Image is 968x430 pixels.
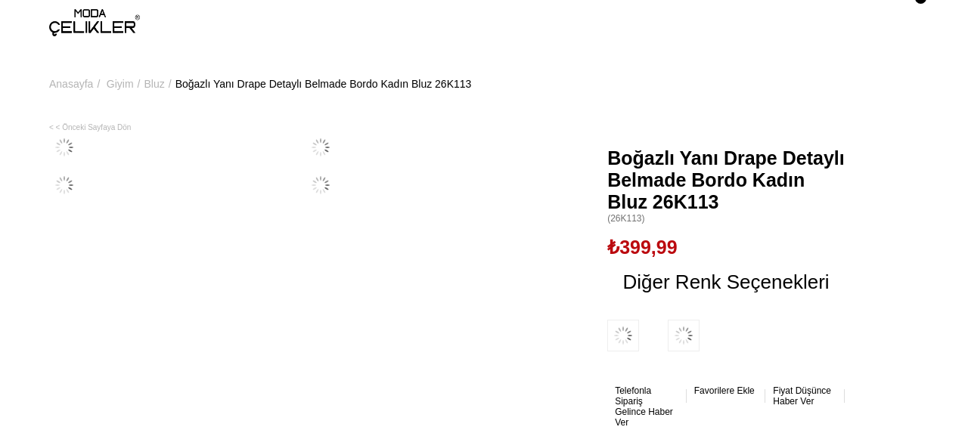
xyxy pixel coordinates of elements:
[668,320,700,351] img: Boğazlı Yanı Drape Detaylı Belmade Lacivert Kadın Bluz 26K113
[144,45,165,122] a: Bluz
[773,385,837,407] a: Fiyat Düşünce Haber Ver
[615,385,679,407] a: Telefonla Sipariş
[694,385,755,396] span: Favorilere Ekle
[607,147,845,213] span: Boğazlı Yanı Drape Detaylı Belmade Bordo Kadın Bluz 26K113
[607,213,845,224] span: (26K113)
[306,170,336,200] img: Belmade bluz 26K113
[107,45,144,122] li: >
[615,407,679,428] a: Gelince Haber Ver
[49,45,104,122] li: >
[694,385,759,396] a: Favorilere Ekle
[49,170,79,200] img: Belmade bluz 26K113
[49,9,140,36] img: logo
[623,270,830,294] span: Diğer Renk Seçenekleri
[306,132,336,162] img: Belmade bluz 26K113
[607,320,639,351] img: Boğazlı Yanı Drape Detaylı Belmade Kahve Kadın Bluz 26K113
[607,236,677,258] span: ₺399,99
[107,45,134,122] a: Giyim
[49,132,79,162] img: Belmade bluz 26K113
[144,45,175,122] li: >
[175,45,472,122] a: Boğazlı Yanı Drape Detaylı Belmade Bordo Kadın Bluz 26K113
[49,45,93,122] a: Anasayfa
